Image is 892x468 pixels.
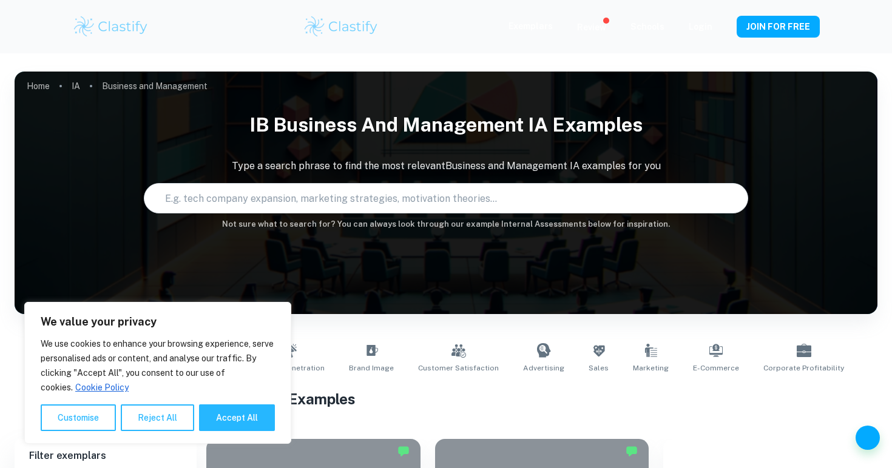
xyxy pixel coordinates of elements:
p: Review [577,21,606,34]
input: E.g. tech company expansion, marketing strategies, motivation theories... [144,181,724,215]
div: We value your privacy [24,302,291,444]
p: We use cookies to enhance your browsing experience, serve personalised ads or content, and analys... [41,336,275,395]
h1: IB Business and Management IA examples [15,105,877,144]
p: We value your privacy [41,315,275,329]
button: Help and Feedback [856,426,880,450]
a: Schools [630,22,664,32]
span: Sales [589,363,609,373]
button: JOIN FOR FREE [737,16,820,38]
span: E-commerce [693,363,739,373]
img: Marked [397,445,410,457]
h1: All Business and Management IA Examples [58,388,834,410]
span: Corporate Profitability [763,363,844,373]
span: Advertising [523,363,564,373]
img: Marked [626,445,638,457]
p: Business and Management [102,79,208,93]
span: Customer Satisfaction [418,363,499,373]
button: Accept All [199,404,275,431]
button: Customise [41,404,116,431]
p: Exemplars [509,19,553,33]
button: Reject All [121,404,194,431]
span: Brand Image [349,363,394,373]
a: Home [27,78,50,95]
a: IA [72,78,80,95]
p: Type a search phrase to find the most relevant Business and Management IA examples for you [15,159,877,173]
img: Clastify logo [303,15,380,39]
span: Marketing [633,363,669,373]
a: Login [689,22,712,32]
a: Cookie Policy [75,382,129,393]
button: Search [729,193,739,203]
img: Clastify logo [72,15,149,39]
h6: Not sure what to search for? You can always look through our example Internal Assessments below f... [15,218,877,230]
